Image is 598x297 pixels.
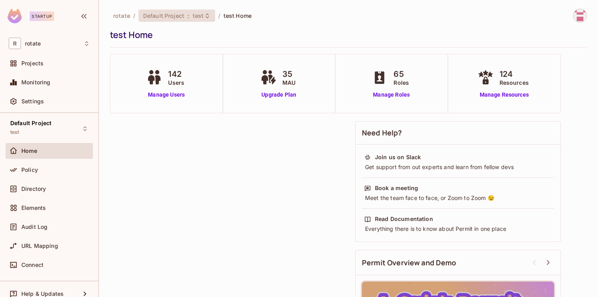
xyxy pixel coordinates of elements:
div: Startup [30,11,54,21]
span: Help & Updates [21,291,64,297]
span: Need Help? [362,128,402,138]
span: Policy [21,167,38,173]
div: Everything there is to know about Permit in one place [364,225,552,233]
span: test [193,12,204,19]
span: Roles [394,78,409,87]
span: Elements [21,205,46,211]
span: URL Mapping [21,243,58,249]
span: Permit Overview and Demo [362,258,456,268]
span: the active workspace [113,12,130,19]
span: Projects [21,60,44,67]
img: hafiz@letsrotate.com [573,9,587,22]
span: Workspace: rotate [25,40,41,47]
div: Join us on Slack [375,153,421,161]
div: Get support from out experts and learn from fellow devs [364,163,552,171]
span: Home [21,148,38,154]
div: Meet the team face to face, or Zoom to Zoom 😉 [364,194,552,202]
span: Default Project [143,12,184,19]
li: / [218,12,220,19]
a: Upgrade Plan [259,91,299,99]
span: Resources [500,78,529,87]
span: Settings [21,98,44,105]
div: test Home [110,29,583,41]
a: Manage Resources [476,91,533,99]
span: Monitoring [21,79,51,86]
div: Read Documentation [375,215,433,223]
span: Default Project [10,120,51,126]
span: Audit Log [21,224,47,230]
span: Directory [21,186,46,192]
span: Connect [21,262,44,268]
a: Manage Users [144,91,188,99]
span: : [187,13,190,19]
span: 142 [168,68,184,80]
span: R [9,38,21,49]
img: SReyMgAAAABJRU5ErkJggg== [8,9,22,23]
div: Book a meeting [375,184,418,192]
span: 124 [500,68,529,80]
span: test [10,129,19,135]
span: test Home [223,12,252,19]
span: Users [168,78,184,87]
a: Manage Roles [370,91,413,99]
span: 35 [282,68,295,80]
span: MAU [282,78,295,87]
li: / [133,12,135,19]
span: 65 [394,68,409,80]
